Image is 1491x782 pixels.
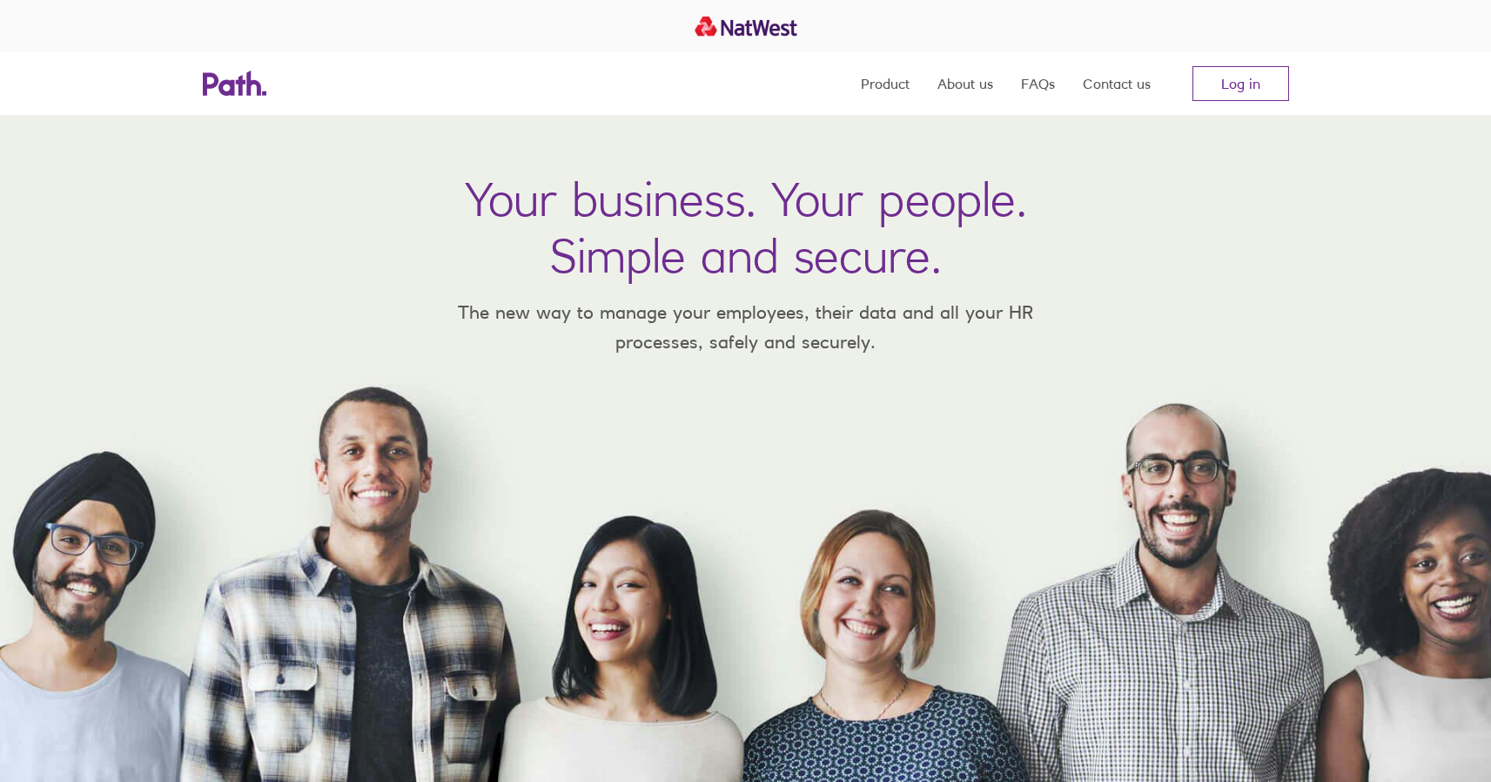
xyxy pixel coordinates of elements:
[861,52,910,115] a: Product
[1192,66,1289,101] a: Log in
[1021,52,1055,115] a: FAQs
[1083,52,1151,115] a: Contact us
[433,298,1059,356] p: The new way to manage your employees, their data and all your HR processes, safely and securely.
[465,171,1027,284] h1: Your business. Your people. Simple and secure.
[937,52,993,115] a: About us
